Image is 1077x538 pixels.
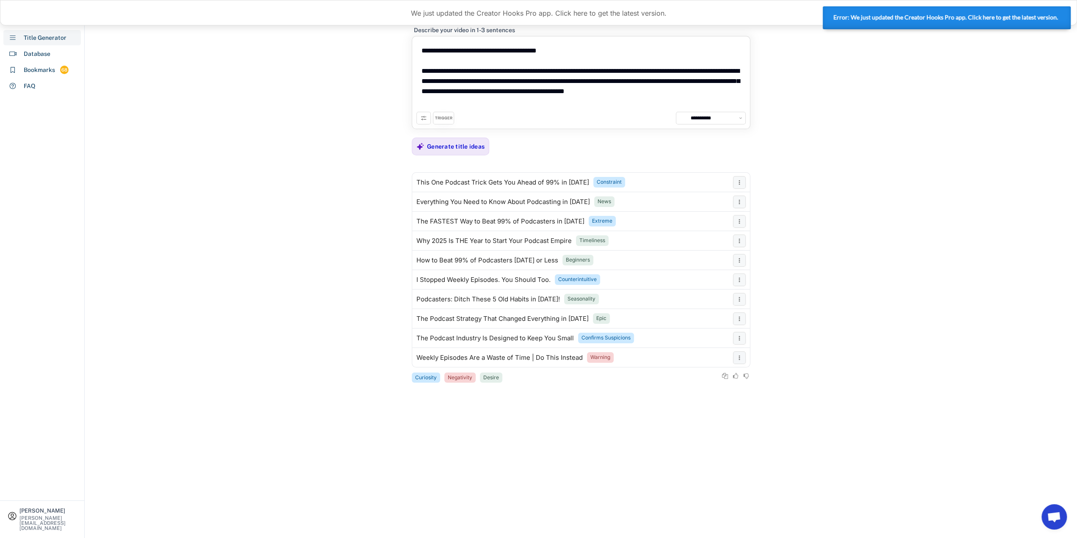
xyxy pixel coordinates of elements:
div: Weekly Episodes Are a Waste of Time | Do This Instead [416,354,583,361]
div: Generate title ideas [427,143,485,150]
div: Database [24,50,50,58]
div: The Podcast Industry Is Designed to Keep You Small [416,335,574,342]
div: Constraint [597,179,622,186]
div: Confirms Suspicions [581,334,631,342]
div: News [598,198,611,205]
div: Describe your video in 1-3 sentences [414,26,515,34]
div: This One Podcast Trick Gets You Ahead of 99% in [DATE] [416,179,589,186]
div: FAQ [24,82,36,91]
div: 68 [60,66,69,74]
div: I Stopped Weekly Episodes. You Should Too. [416,276,551,283]
div: Negativity [448,374,472,381]
div: Epic [596,315,606,322]
div: The FASTEST Way to Beat 99% of Podcasters in [DATE] [416,218,584,225]
div: Curiosity [415,374,437,381]
div: Beginners [566,257,590,264]
div: Bookmarks [24,66,55,74]
div: The Podcast Strategy That Changed Everything in [DATE] [416,315,589,322]
div: Counterintuitive [558,276,597,283]
a: Open chat [1041,504,1067,530]
div: How to Beat 99% of Podcasters [DATE] or Less [416,257,558,264]
div: TRIGGER [435,116,452,121]
div: Desire [483,374,499,381]
div: Podcasters: Ditch These 5 Old Habits in [DATE]! [416,296,560,303]
div: Extreme [592,218,612,225]
div: Title Generator [24,33,66,42]
div: Timeliness [579,237,605,244]
div: Why 2025 Is THE Year to Start Your Podcast Empire [416,237,572,244]
img: channels4_profile.jpg [678,114,686,122]
div: Everything You Need to Know About Podcasting in [DATE] [416,199,590,205]
div: Warning [590,354,610,361]
div: [PERSON_NAME][EMAIL_ADDRESS][DOMAIN_NAME] [19,516,77,531]
div: Seasonality [567,295,595,303]
div: [PERSON_NAME] [19,508,77,513]
strong: Error: We just updated the Creator Hooks Pro app. Click here to get the latest version. [833,14,1058,21]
